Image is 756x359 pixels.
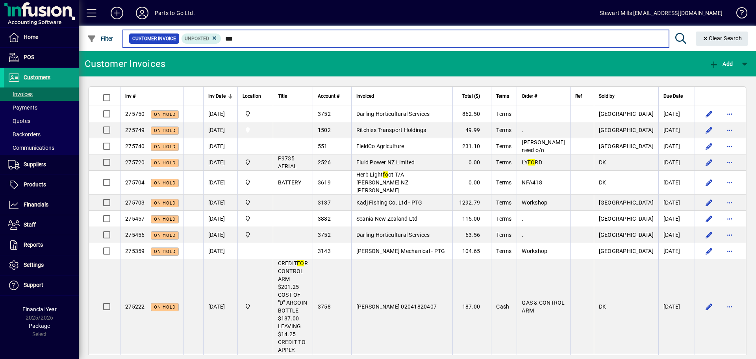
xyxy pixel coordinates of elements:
span: 275222 [125,303,145,310]
span: DAE - Bulk Store [243,231,268,239]
span: On hold [154,201,176,206]
span: 3752 [318,111,331,117]
span: [GEOGRAPHIC_DATA] [599,232,654,238]
td: 0.00 [452,154,491,171]
span: 275720 [125,159,145,166]
span: Total ($) [462,92,480,100]
td: 187.00 [452,259,491,354]
a: Reports [4,235,79,255]
span: 3758 [318,303,331,310]
a: Quotes [4,114,79,128]
button: More options [723,176,736,189]
td: [DATE] [203,211,237,227]
span: 275740 [125,143,145,149]
button: More options [723,300,736,313]
span: Scania New Zealand Ltd [356,216,418,222]
span: DAE - Bulk Store [243,302,268,311]
span: Terms [496,143,511,149]
span: P9735 AERIAL [278,155,297,169]
button: Profile [130,6,155,20]
td: 115.00 [452,211,491,227]
span: DAE - Bulk Store [243,214,268,223]
span: On hold [154,249,176,254]
span: Kadj Fishing Co. Ltd - PTG [356,199,422,206]
span: 275359 [125,248,145,254]
span: Financial Year [22,306,57,312]
span: . [522,127,523,133]
span: Terms [496,248,511,254]
span: On hold [154,217,176,222]
button: Edit [703,176,715,189]
span: BATTERY [278,179,302,186]
span: DAE - Bulk Store [243,158,268,167]
span: On hold [154,160,176,166]
span: [PERSON_NAME] need o/n [522,139,565,153]
span: Darling Horticultural Services [356,111,430,117]
a: Invoices [4,87,79,101]
span: On hold [154,128,176,133]
span: 3882 [318,216,331,222]
span: Communications [8,145,54,151]
div: Total ($) [458,92,487,100]
a: Suppliers [4,155,79,175]
td: [DATE] [658,171,695,195]
span: Quotes [8,118,30,124]
span: Sold by [599,92,615,100]
span: On hold [154,144,176,149]
span: [PERSON_NAME] 02041820407 [356,303,437,310]
td: [DATE] [658,122,695,138]
span: Support [24,282,43,288]
a: Staff [4,215,79,235]
span: Van [243,142,268,151]
td: [DATE] [203,171,237,195]
span: 275703 [125,199,145,206]
span: Products [24,181,46,188]
span: Customers [24,74,50,80]
td: 49.99 [452,122,491,138]
span: Order # [522,92,537,100]
button: More options [723,245,736,257]
td: 862.50 [452,106,491,122]
span: Terms [496,232,511,238]
button: More options [723,156,736,169]
span: [GEOGRAPHIC_DATA] [599,143,654,149]
td: [DATE] [203,106,237,122]
button: Add [707,57,735,71]
button: Edit [703,124,715,136]
span: 275750 [125,111,145,117]
span: Location [243,92,261,100]
td: [DATE] [203,195,237,211]
span: 3143 [318,248,331,254]
span: Suppliers [24,161,46,167]
span: Invoices [8,91,33,97]
span: Herb Light ot T/A [PERSON_NAME] NZ [PERSON_NAME] [356,171,408,193]
div: Due Date [663,92,690,100]
span: Inv # [125,92,135,100]
em: FO [297,260,304,266]
a: Support [4,275,79,295]
td: 63.56 [452,227,491,243]
a: Communications [4,141,79,154]
td: [DATE] [658,211,695,227]
a: Settings [4,255,79,275]
span: [GEOGRAPHIC_DATA] [599,127,654,133]
button: Filter [85,32,115,46]
span: Terms [496,92,509,100]
td: [DATE] [658,138,695,154]
span: DAE - Bulk Store [243,110,268,118]
span: Fluid Power NZ Limited [356,159,415,166]
td: 0.00 [452,171,491,195]
button: Edit [703,245,715,257]
span: GAS & CONTROL ARM [522,299,565,314]
button: More options [723,124,736,136]
span: DK [599,159,606,166]
span: DK [599,303,606,310]
span: POS [24,54,34,60]
span: Backorders [8,131,41,138]
div: Stewart Mills [EMAIL_ADDRESS][DOMAIN_NAME] [600,7,723,19]
div: Order # [522,92,565,100]
button: Edit [703,108,715,120]
span: Terms [496,159,511,166]
span: Terms [496,199,511,206]
div: Location [243,92,268,100]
